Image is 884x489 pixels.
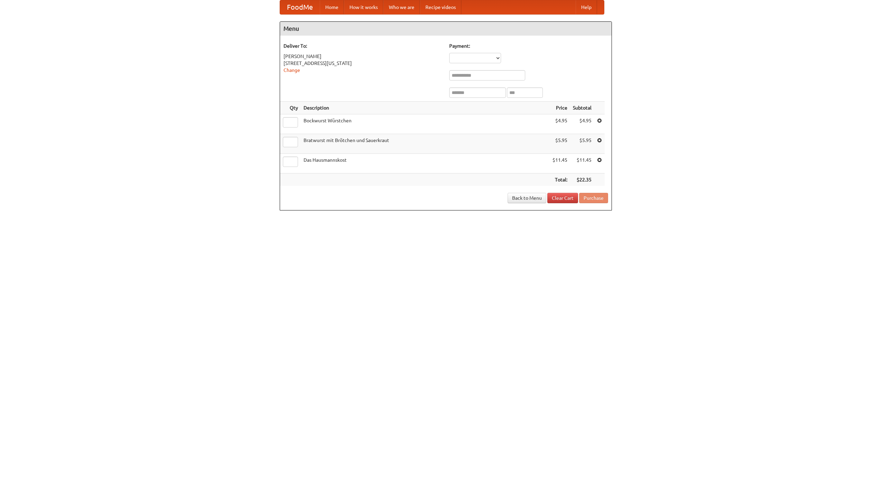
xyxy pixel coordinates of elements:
[301,114,550,134] td: Bockwurst Würstchen
[550,154,570,173] td: $11.45
[344,0,383,14] a: How it works
[301,154,550,173] td: Das Hausmannskost
[280,0,320,14] a: FoodMe
[284,53,442,60] div: [PERSON_NAME]
[579,193,608,203] button: Purchase
[280,102,301,114] th: Qty
[449,43,608,49] h5: Payment:
[284,43,442,49] h5: Deliver To:
[301,134,550,154] td: Bratwurst mit Brötchen und Sauerkraut
[570,102,594,114] th: Subtotal
[550,102,570,114] th: Price
[547,193,578,203] a: Clear Cart
[284,60,442,67] div: [STREET_ADDRESS][US_STATE]
[420,0,461,14] a: Recipe videos
[570,114,594,134] td: $4.95
[383,0,420,14] a: Who we are
[570,134,594,154] td: $5.95
[301,102,550,114] th: Description
[550,114,570,134] td: $4.95
[320,0,344,14] a: Home
[570,173,594,186] th: $22.35
[508,193,546,203] a: Back to Menu
[550,134,570,154] td: $5.95
[280,22,612,36] h4: Menu
[550,173,570,186] th: Total:
[570,154,594,173] td: $11.45
[576,0,597,14] a: Help
[284,67,300,73] a: Change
